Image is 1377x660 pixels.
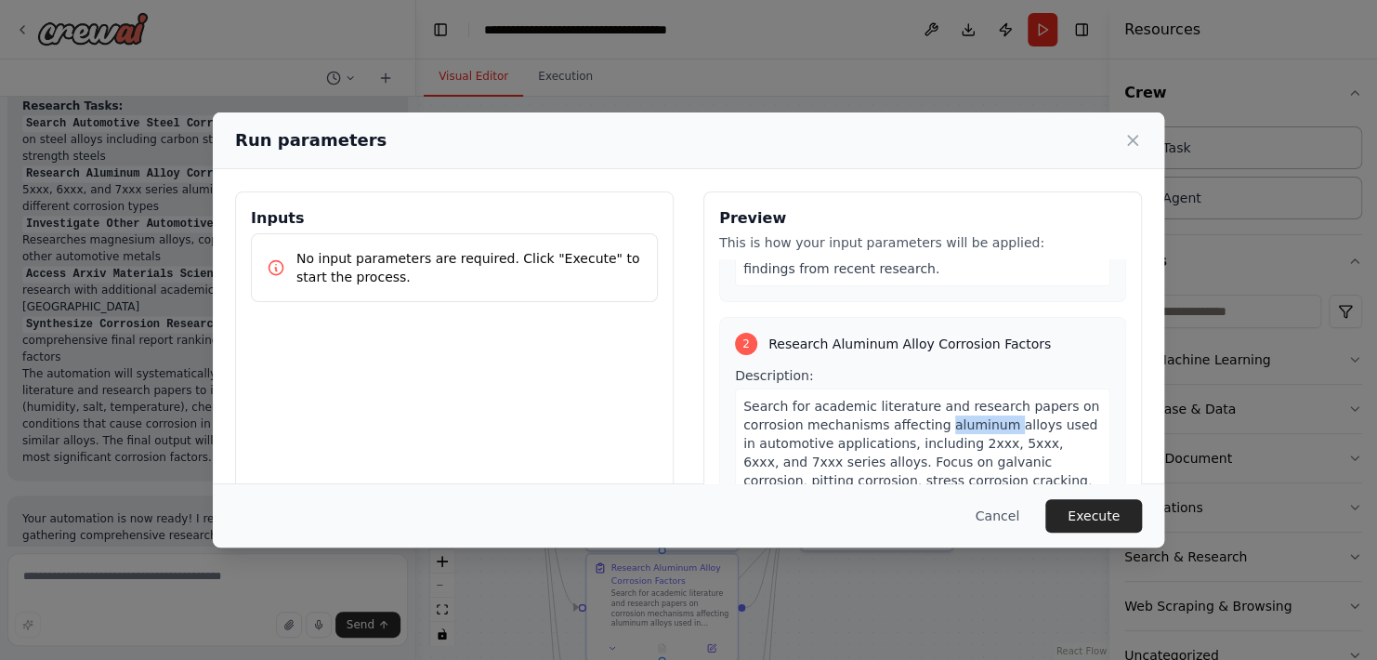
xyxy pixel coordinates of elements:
h3: Preview [719,207,1126,230]
h2: Run parameters [235,127,387,153]
button: Cancel [961,499,1034,533]
span: Research Aluminum Alloy Corrosion Factors [768,335,1051,353]
h3: Inputs [251,207,658,230]
p: No input parameters are required. Click "Execute" to start the process. [296,249,642,286]
span: A detailed literature review covering the top corrosion-causing factors for automotive steel mate... [743,187,1100,276]
div: 2 [735,333,757,355]
button: Execute [1045,499,1142,533]
span: Description: [735,368,813,383]
span: Search for academic literature and research papers on corrosion mechanisms affecting aluminum all... [743,399,1099,525]
p: This is how your input parameters will be applied: [719,233,1126,252]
